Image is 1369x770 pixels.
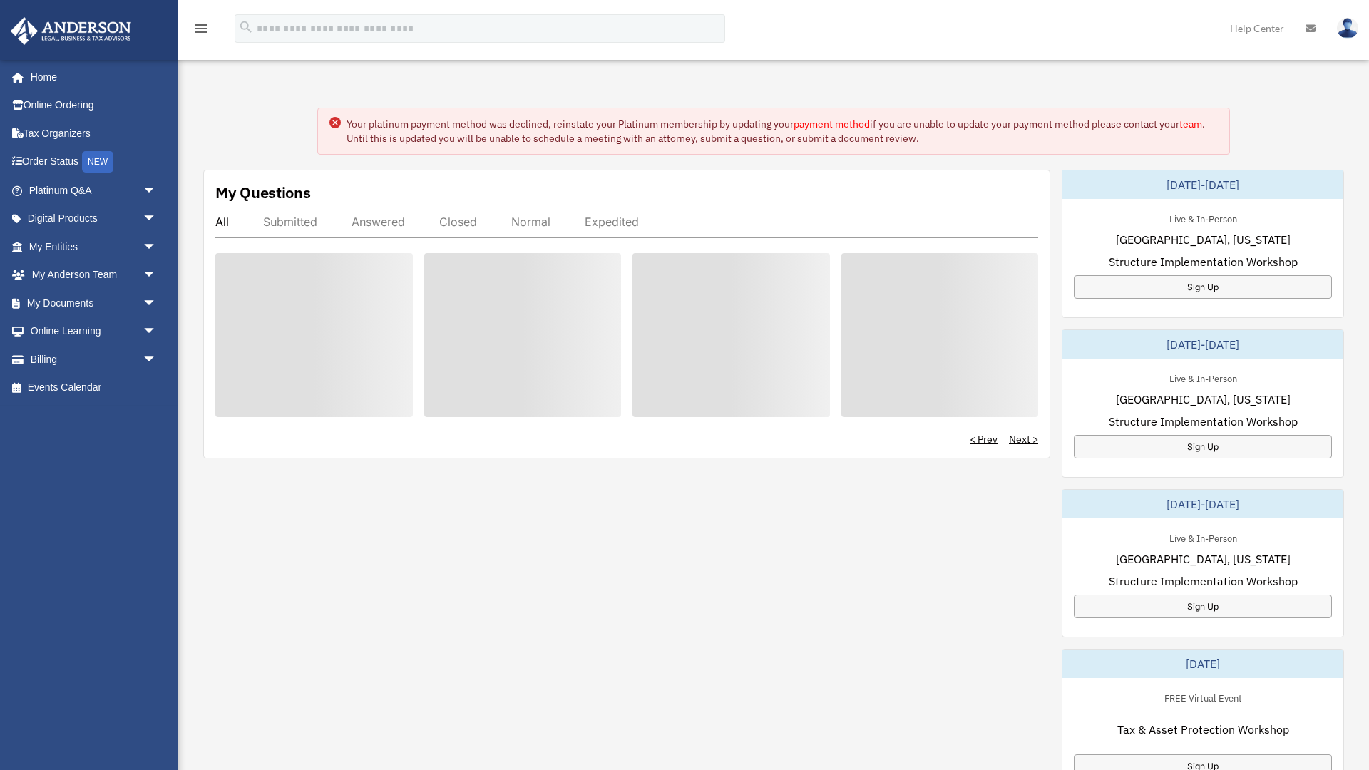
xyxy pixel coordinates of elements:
[143,176,171,205] span: arrow_drop_down
[143,205,171,234] span: arrow_drop_down
[1158,210,1248,225] div: Live & In-Person
[143,317,171,346] span: arrow_drop_down
[1074,435,1332,458] a: Sign Up
[143,289,171,318] span: arrow_drop_down
[143,261,171,290] span: arrow_drop_down
[1074,595,1332,618] a: Sign Up
[1117,721,1289,738] span: Tax & Asset Protection Workshop
[215,215,229,229] div: All
[1116,231,1291,248] span: [GEOGRAPHIC_DATA], [US_STATE]
[1074,275,1332,299] a: Sign Up
[10,289,178,317] a: My Documentsarrow_drop_down
[10,63,171,91] a: Home
[1337,18,1358,38] img: User Pic
[511,215,550,229] div: Normal
[10,232,178,261] a: My Entitiesarrow_drop_down
[10,345,178,374] a: Billingarrow_drop_down
[263,215,317,229] div: Submitted
[215,182,311,203] div: My Questions
[1009,432,1038,446] a: Next >
[10,176,178,205] a: Platinum Q&Aarrow_drop_down
[10,261,178,289] a: My Anderson Teamarrow_drop_down
[1062,170,1343,199] div: [DATE]-[DATE]
[143,232,171,262] span: arrow_drop_down
[585,215,639,229] div: Expedited
[10,91,178,120] a: Online Ordering
[10,205,178,233] a: Digital Productsarrow_drop_down
[238,19,254,35] i: search
[10,119,178,148] a: Tax Organizers
[1109,573,1298,590] span: Structure Implementation Workshop
[193,25,210,37] a: menu
[6,17,135,45] img: Anderson Advisors Platinum Portal
[193,20,210,37] i: menu
[1109,413,1298,430] span: Structure Implementation Workshop
[439,215,477,229] div: Closed
[1062,650,1343,678] div: [DATE]
[143,345,171,374] span: arrow_drop_down
[347,117,1218,145] div: Your platinum payment method was declined, reinstate your Platinum membership by updating your if...
[10,317,178,346] a: Online Learningarrow_drop_down
[82,151,113,173] div: NEW
[1116,550,1291,568] span: [GEOGRAPHIC_DATA], [US_STATE]
[352,215,405,229] div: Answered
[1116,391,1291,408] span: [GEOGRAPHIC_DATA], [US_STATE]
[10,374,178,402] a: Events Calendar
[970,432,998,446] a: < Prev
[1158,370,1248,385] div: Live & In-Person
[10,148,178,177] a: Order StatusNEW
[1158,530,1248,545] div: Live & In-Person
[1179,118,1202,130] a: team
[1153,689,1253,704] div: FREE Virtual Event
[794,118,870,130] a: payment method
[1062,330,1343,359] div: [DATE]-[DATE]
[1062,490,1343,518] div: [DATE]-[DATE]
[1109,253,1298,270] span: Structure Implementation Workshop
